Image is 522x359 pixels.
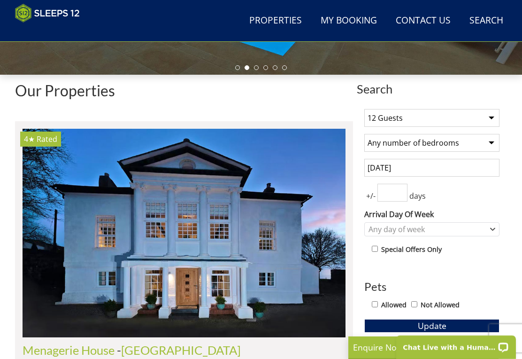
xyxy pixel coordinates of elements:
[392,10,454,31] a: Contact Us
[364,222,499,236] div: Combobox
[418,320,446,331] span: Update
[421,300,460,310] label: Not Allowed
[353,341,494,353] p: Enquire Now
[23,129,345,337] a: 4★ Rated
[407,190,428,202] span: days
[24,134,35,144] span: Menagerie House has a 4 star rating under the Quality in Tourism Scheme
[364,209,499,220] label: Arrival Day Of Week
[23,343,115,357] a: Menagerie House
[15,4,80,23] img: Sleeps 12
[10,28,109,36] iframe: Customer reviews powered by Trustpilot
[15,82,353,99] h1: Our Properties
[357,82,507,95] span: Search
[117,343,241,357] span: -
[364,281,499,293] h3: Pets
[381,300,407,310] label: Allowed
[37,134,57,144] span: Rated
[23,129,345,337] img: menagerie-holiday-home-devon-accomodation-sleeps-5.original.jpg
[466,10,507,31] a: Search
[366,224,488,234] div: Any day of week
[317,10,381,31] a: My Booking
[364,159,499,177] input: Arrival Date
[364,190,377,202] span: +/-
[364,319,499,332] button: Update
[246,10,306,31] a: Properties
[390,329,522,359] iframe: LiveChat chat widget
[381,244,442,255] label: Special Offers Only
[121,343,241,357] a: [GEOGRAPHIC_DATA]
